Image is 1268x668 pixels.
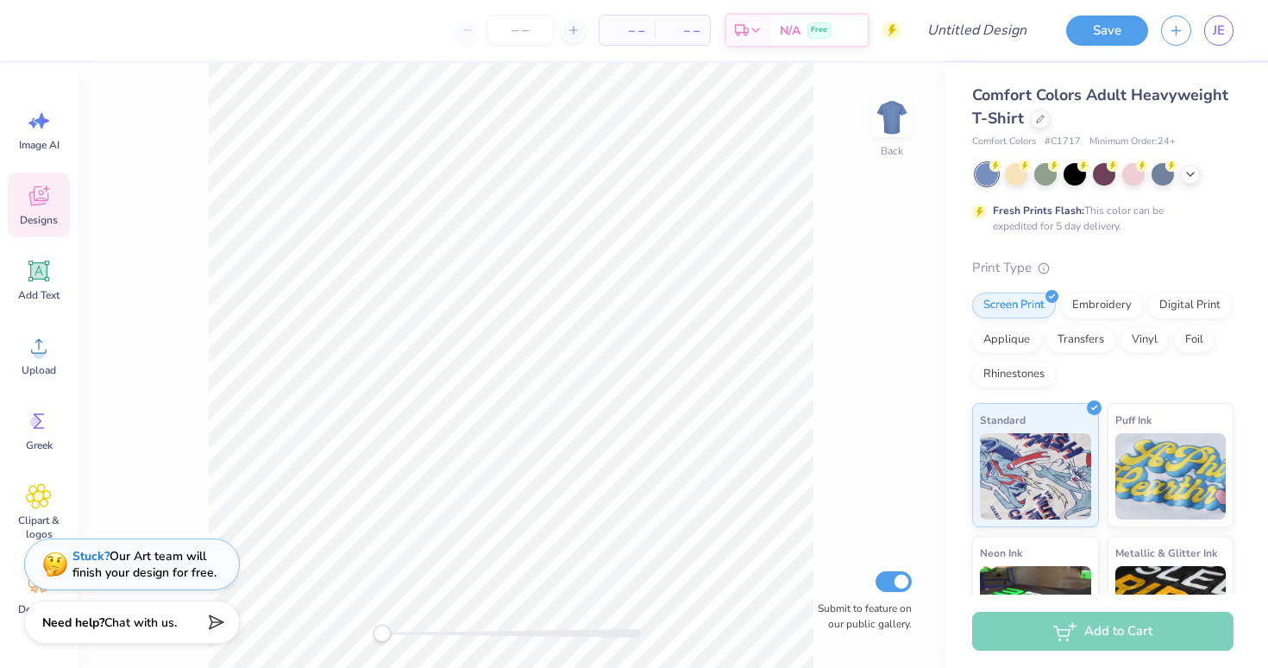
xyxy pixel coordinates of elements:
[42,614,104,631] strong: Need help?
[1115,411,1152,429] span: Puff Ink
[808,601,912,632] label: Submit to feature on our public gallery.
[665,22,700,40] span: – –
[972,258,1233,278] div: Print Type
[881,143,903,159] div: Back
[913,13,1040,47] input: Untitled Design
[610,22,644,40] span: – –
[980,433,1091,520] img: Standard
[72,548,217,581] div: Our Art team will finish your design for free.
[972,293,1056,318] div: Screen Print
[1115,566,1227,652] img: Metallic & Glitter Ink
[811,24,827,36] span: Free
[1115,433,1227,520] img: Puff Ink
[875,100,909,135] img: Back
[1204,16,1233,46] a: JE
[1120,327,1169,353] div: Vinyl
[18,602,60,616] span: Decorate
[1213,21,1225,41] span: JE
[972,327,1041,353] div: Applique
[1046,327,1115,353] div: Transfers
[1045,135,1081,149] span: # C1717
[1061,293,1143,318] div: Embroidery
[26,438,53,452] span: Greek
[22,363,56,377] span: Upload
[780,22,800,40] span: N/A
[72,548,110,564] strong: Stuck?
[980,544,1022,562] span: Neon Ink
[104,614,177,631] span: Chat with us.
[972,362,1056,388] div: Rhinestones
[972,85,1228,129] span: Comfort Colors Adult Heavyweight T-Shirt
[10,514,67,541] span: Clipart & logos
[486,15,554,46] input: – –
[993,204,1084,217] strong: Fresh Prints Flash:
[980,566,1091,652] img: Neon Ink
[972,135,1036,149] span: Comfort Colors
[1089,135,1176,149] span: Minimum Order: 24 +
[20,213,58,227] span: Designs
[1115,544,1217,562] span: Metallic & Glitter Ink
[373,625,391,642] div: Accessibility label
[19,138,60,152] span: Image AI
[1174,327,1215,353] div: Foil
[980,411,1026,429] span: Standard
[993,203,1205,234] div: This color can be expedited for 5 day delivery.
[1066,16,1148,46] button: Save
[1148,293,1232,318] div: Digital Print
[18,288,60,302] span: Add Text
